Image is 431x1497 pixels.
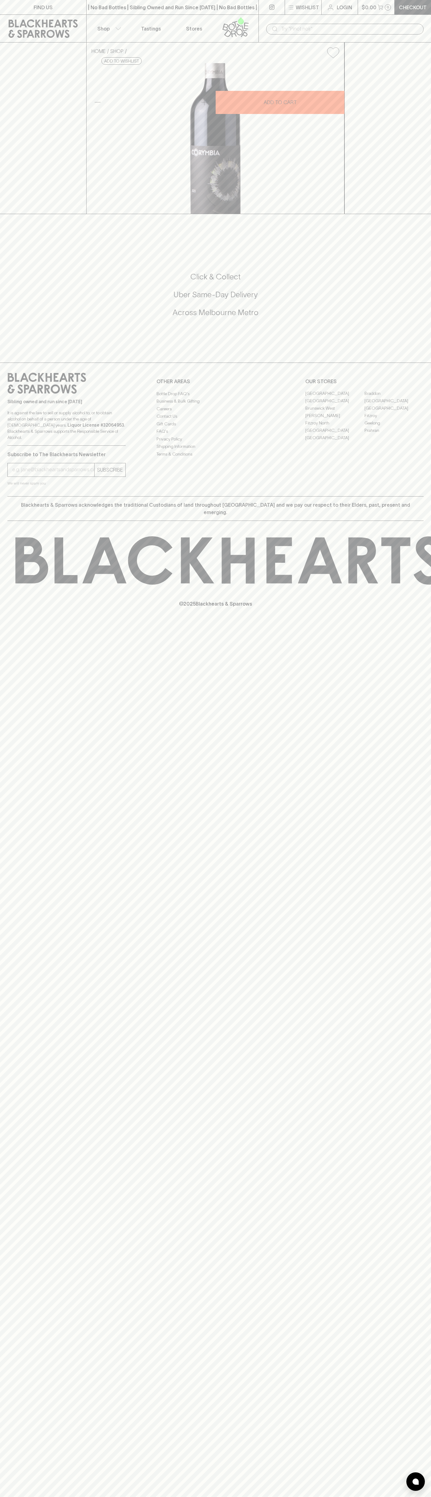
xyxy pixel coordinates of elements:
button: Add to wishlist [101,57,142,65]
a: Terms & Conditions [157,450,275,458]
a: Stores [173,15,216,42]
h5: Click & Collect [7,272,424,282]
a: Fitzroy [364,412,424,420]
a: Business & Bulk Gifting [157,398,275,405]
p: Blackhearts & Sparrows acknowledges the traditional Custodians of land throughout [GEOGRAPHIC_DAT... [12,501,419,516]
a: Tastings [129,15,173,42]
a: SHOP [110,48,124,54]
p: Login [337,4,352,11]
p: $0.00 [362,4,376,11]
p: Tastings [141,25,161,32]
a: Bottle Drop FAQ's [157,390,275,397]
p: It is against the law to sell or supply alcohol to, or to obtain alcohol on behalf of a person un... [7,410,126,440]
p: Checkout [399,4,427,11]
div: Call to action block [7,247,424,350]
a: [GEOGRAPHIC_DATA] [305,390,364,397]
p: 0 [387,6,389,9]
a: Braddon [364,390,424,397]
p: Sibling owned and run since [DATE] [7,399,126,405]
button: ADD TO CART [216,91,344,114]
button: Add to wishlist [325,45,342,61]
button: Shop [87,15,130,42]
p: Subscribe to The Blackhearts Newsletter [7,451,126,458]
a: Prahran [364,427,424,434]
p: OTHER AREAS [157,378,275,385]
a: Geelong [364,420,424,427]
a: Shipping Information [157,443,275,450]
button: SUBSCRIBE [95,463,125,477]
input: Try "Pinot noir" [281,24,419,34]
a: [GEOGRAPHIC_DATA] [305,434,364,442]
a: [GEOGRAPHIC_DATA] [305,427,364,434]
a: Gift Cards [157,420,275,428]
p: Wishlist [296,4,319,11]
a: HOME [91,48,106,54]
a: Contact Us [157,413,275,420]
a: [PERSON_NAME] [305,412,364,420]
img: bubble-icon [413,1479,419,1485]
a: Careers [157,405,275,412]
strong: Liquor License #32064953 [67,423,124,428]
p: We will never spam you [7,480,126,486]
p: SUBSCRIBE [97,466,123,473]
img: 39052.png [87,63,344,214]
a: Fitzroy North [305,420,364,427]
h5: Uber Same-Day Delivery [7,290,424,300]
p: Shop [97,25,110,32]
p: Stores [186,25,202,32]
h5: Across Melbourne Metro [7,307,424,318]
a: Privacy Policy [157,435,275,443]
a: [GEOGRAPHIC_DATA] [364,405,424,412]
a: [GEOGRAPHIC_DATA] [364,397,424,405]
a: Brunswick West [305,405,364,412]
input: e.g. jane@blackheartsandsparrows.com.au [12,465,94,475]
a: FAQ's [157,428,275,435]
p: ADD TO CART [264,99,297,106]
a: [GEOGRAPHIC_DATA] [305,397,364,405]
p: FIND US [34,4,53,11]
p: OUR STORES [305,378,424,385]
